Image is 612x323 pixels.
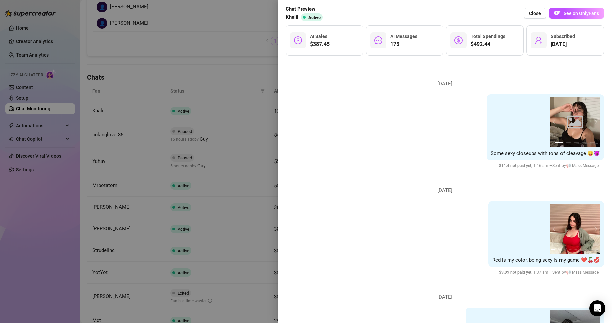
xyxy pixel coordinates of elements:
[552,163,599,168] span: Sent by 📢 Mass Message
[471,40,505,48] span: $492.44
[554,10,561,16] img: OF
[535,36,543,44] span: user-add
[549,8,604,19] button: OFSee on OnlyFans
[585,249,588,250] button: 7
[310,40,330,48] span: $387.45
[286,5,325,13] span: Chat Preview
[551,34,575,39] span: Subscribed
[569,249,572,250] button: 4
[499,270,533,275] span: $ 9.99 not paid yet ,
[390,40,417,48] span: 175
[432,293,457,301] span: [DATE]
[558,249,560,250] button: 2
[591,249,593,250] button: 8
[574,142,579,143] button: 3
[580,249,582,250] button: 6
[592,226,597,231] button: next
[492,257,600,263] span: Red is my color, being sexy is my game ❤️🍒💋
[310,34,327,39] span: AI Sales
[550,204,600,254] img: media
[552,270,599,275] span: Sent by 📢 Mass Message
[552,226,558,231] button: prev
[454,36,463,44] span: dollar
[590,142,595,143] button: 5
[491,150,600,156] span: Some sexy closeups with tons of cleavage 😝😈
[564,249,566,250] button: 3
[432,80,457,88] span: [DATE]
[499,270,601,275] span: 1:37 am —
[499,163,601,168] span: 1:16 am —
[524,8,546,19] button: Close
[294,36,302,44] span: dollar
[390,34,417,39] span: AI Messages
[471,34,505,39] span: Total Spendings
[589,300,605,316] div: Open Intercom Messenger
[592,119,597,125] button: next
[432,187,457,195] span: [DATE]
[552,119,558,125] button: prev
[582,142,587,143] button: 4
[596,249,599,250] button: 9
[566,142,571,143] button: 2
[499,163,533,168] span: $ 11.4 not paid yet ,
[529,11,541,16] span: Close
[551,40,575,48] span: [DATE]
[308,15,321,20] span: Active
[564,11,599,16] span: See on OnlyFans
[286,13,298,21] span: Khalil
[574,249,577,250] button: 5
[374,36,382,44] span: message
